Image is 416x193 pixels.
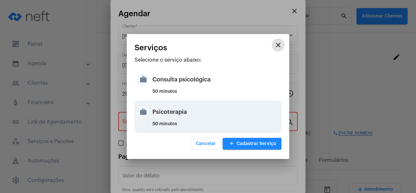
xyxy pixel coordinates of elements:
button: Cancelar [191,138,221,150]
div: Consulta psicológica [152,70,280,89]
div: 50 minutos [152,122,280,131]
mat-icon: work [136,105,149,118]
div: Psicoterapia [152,102,280,122]
span: Cancelar [196,141,216,146]
span: Cadastrar Serviço [228,141,276,146]
div: 50 minutos [152,89,280,99]
mat-icon: close [274,41,282,49]
button: Cadastrar Serviço [223,138,281,150]
mat-icon: work [136,73,149,86]
mat-icon: add [228,139,236,148]
span: Serviços [135,43,167,52]
p: Selecione o serviço abaixo: [135,57,281,63]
